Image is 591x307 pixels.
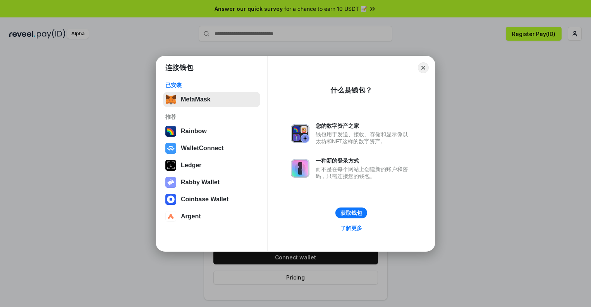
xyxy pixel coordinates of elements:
div: Argent [181,213,201,220]
div: 推荐 [165,113,258,120]
div: 您的数字资产之家 [316,122,412,129]
h1: 连接钱包 [165,63,193,72]
div: 获取钱包 [340,209,362,216]
button: WalletConnect [163,141,260,156]
button: Close [418,62,429,73]
div: 什么是钱包？ [330,86,372,95]
div: 一种新的登录方式 [316,157,412,164]
img: svg+xml,%3Csvg%20width%3D%22120%22%20height%3D%22120%22%20viewBox%3D%220%200%20120%20120%22%20fil... [165,126,176,137]
div: 已安装 [165,82,258,89]
img: svg+xml,%3Csvg%20fill%3D%22none%22%20height%3D%2233%22%20viewBox%3D%220%200%2035%2033%22%20width%... [165,94,176,105]
img: svg+xml,%3Csvg%20xmlns%3D%22http%3A%2F%2Fwww.w3.org%2F2000%2Fsvg%22%20fill%3D%22none%22%20viewBox... [291,124,309,143]
button: Rainbow [163,123,260,139]
button: Argent [163,209,260,224]
div: 而不是在每个网站上创建新的账户和密码，只需连接您的钱包。 [316,166,412,180]
div: Rabby Wallet [181,179,220,186]
img: svg+xml,%3Csvg%20xmlns%3D%22http%3A%2F%2Fwww.w3.org%2F2000%2Fsvg%22%20width%3D%2228%22%20height%3... [165,160,176,171]
button: Rabby Wallet [163,175,260,190]
button: Ledger [163,158,260,173]
div: Rainbow [181,128,207,135]
div: 钱包用于发送、接收、存储和显示像以太坊和NFT这样的数字资产。 [316,131,412,145]
img: svg+xml,%3Csvg%20xmlns%3D%22http%3A%2F%2Fwww.w3.org%2F2000%2Fsvg%22%20fill%3D%22none%22%20viewBox... [291,159,309,178]
div: Ledger [181,162,201,169]
div: Coinbase Wallet [181,196,228,203]
button: 获取钱包 [335,208,367,218]
a: 了解更多 [336,223,367,233]
button: Coinbase Wallet [163,192,260,207]
button: MetaMask [163,92,260,107]
img: svg+xml,%3Csvg%20width%3D%2228%22%20height%3D%2228%22%20viewBox%3D%220%200%2028%2028%22%20fill%3D... [165,194,176,205]
div: 了解更多 [340,225,362,232]
img: svg+xml,%3Csvg%20width%3D%2228%22%20height%3D%2228%22%20viewBox%3D%220%200%2028%2028%22%20fill%3D... [165,143,176,154]
img: svg+xml,%3Csvg%20xmlns%3D%22http%3A%2F%2Fwww.w3.org%2F2000%2Fsvg%22%20fill%3D%22none%22%20viewBox... [165,177,176,188]
div: MetaMask [181,96,210,103]
img: svg+xml,%3Csvg%20width%3D%2228%22%20height%3D%2228%22%20viewBox%3D%220%200%2028%2028%22%20fill%3D... [165,211,176,222]
div: WalletConnect [181,145,224,152]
